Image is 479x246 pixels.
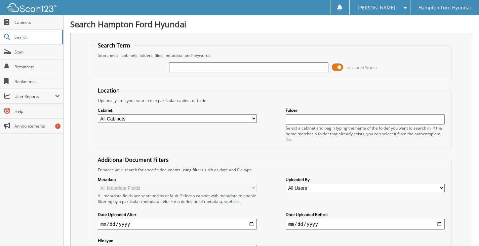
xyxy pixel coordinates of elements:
[55,124,61,129] div: 1
[94,52,448,58] div: Searches all cabinets, folders, files, metadata, and keywords
[98,219,257,230] input: start
[14,20,60,25] span: Cabinets
[347,65,377,70] span: Advanced Search
[14,34,59,40] span: Search
[14,49,60,55] span: Scan
[286,177,445,182] label: Uploaded By
[358,6,395,10] span: [PERSON_NAME]
[286,219,445,230] input: end
[286,125,445,142] div: Select a cabinet and begin typing the name of the folder you want to search in. If the name match...
[98,238,257,243] label: File type
[14,123,60,129] span: Announcements
[7,3,57,12] img: scan123-logo-white.svg
[14,94,55,99] span: User Reports
[98,177,257,182] label: Metadata
[445,214,479,246] iframe: Chat Widget
[14,79,60,84] span: Bookmarks
[98,107,257,113] label: Cabinet
[418,6,471,10] span: Hampton Ford Hyundai
[286,212,445,217] label: Date Uploaded Before
[286,107,445,113] label: Folder
[94,98,448,103] div: Optionally limit your search to a particular cabinet or folder
[94,156,172,164] legend: Additional Document Filters
[70,19,472,30] h1: Search Hampton Ford Hyundai
[94,87,123,94] legend: Location
[98,193,257,204] div: All metadata fields are searched by default. Select a cabinet with metadata to enable filtering b...
[231,199,240,204] a: here
[94,167,448,173] div: Enhance your search for specific documents using filters such as date and file type.
[14,108,60,114] span: Help
[98,212,257,217] label: Date Uploaded After
[14,64,60,70] span: Reminders
[94,42,133,49] legend: Search Term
